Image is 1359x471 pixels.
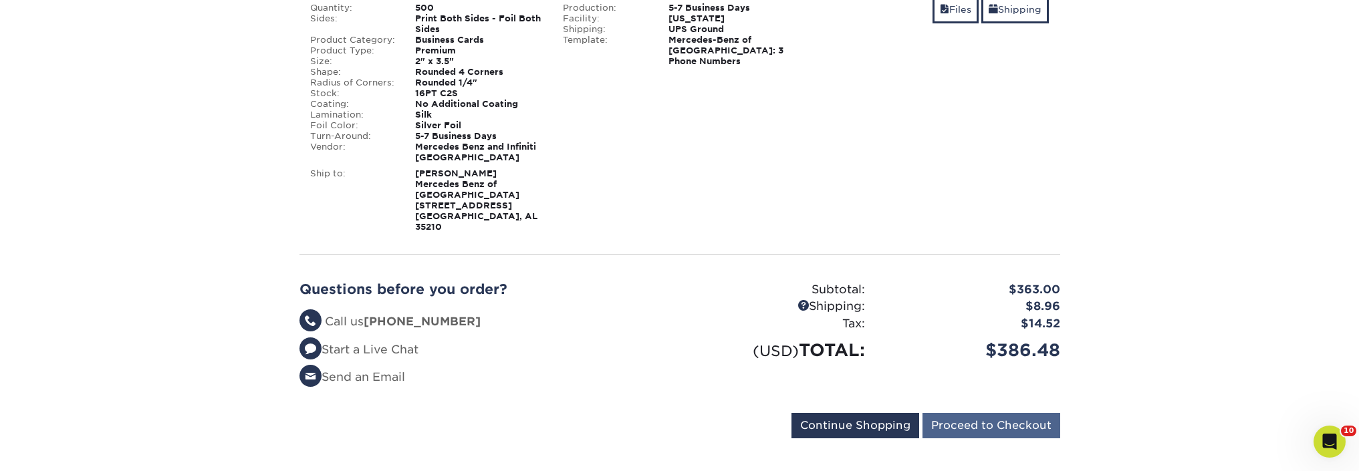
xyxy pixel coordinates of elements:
div: $386.48 [875,337,1070,363]
div: Production: [553,3,658,13]
div: Tax: [680,315,875,333]
div: Rounded 1/4" [405,77,553,88]
div: Lamination: [300,110,406,120]
small: (USD) [753,342,799,359]
h2: Questions before you order? [299,281,670,297]
div: $363.00 [875,281,1070,299]
div: 5-7 Business Days [405,131,553,142]
div: Foil Color: [300,120,406,131]
div: [US_STATE] [658,13,806,24]
input: Proceed to Checkout [922,413,1060,438]
strong: [PHONE_NUMBER] [364,315,481,328]
div: Size: [300,56,406,67]
div: Coating: [300,99,406,110]
a: Start a Live Chat [299,343,418,356]
div: Premium [405,45,553,56]
li: Call us [299,313,670,331]
div: Mercedes Benz and Infiniti [GEOGRAPHIC_DATA] [405,142,553,163]
div: Print Both Sides - Foil Both Sides [405,13,553,35]
div: Shipping: [553,24,658,35]
div: Subtotal: [680,281,875,299]
input: Continue Shopping [791,413,919,438]
div: Sides: [300,13,406,35]
div: Stock: [300,88,406,99]
div: Template: [553,35,658,67]
div: 16PT C2S [405,88,553,99]
div: $8.96 [875,298,1070,315]
div: Mercedes-Benz of [GEOGRAPHIC_DATA]: 3 Phone Numbers [658,35,806,67]
iframe: Intercom live chat [1314,426,1346,458]
span: files [940,4,949,15]
span: shipping [989,4,998,15]
div: 2" x 3.5" [405,56,553,67]
div: 5-7 Business Days [658,3,806,13]
div: Facility: [553,13,658,24]
div: Shape: [300,67,406,77]
div: Silk [405,110,553,120]
span: 10 [1341,426,1356,436]
div: Product Type: [300,45,406,56]
div: Quantity: [300,3,406,13]
div: UPS Ground [658,24,806,35]
div: Ship to: [300,168,406,232]
div: Business Cards [405,35,553,45]
div: Vendor: [300,142,406,163]
div: 500 [405,3,553,13]
div: Silver Foil [405,120,553,131]
div: Radius of Corners: [300,77,406,88]
div: No Additional Coating [405,99,553,110]
a: Send an Email [299,370,405,383]
div: Rounded 4 Corners [405,67,553,77]
div: Turn-Around: [300,131,406,142]
strong: [PERSON_NAME] Mercedes Benz of [GEOGRAPHIC_DATA] [STREET_ADDRESS] [GEOGRAPHIC_DATA], AL 35210 [415,168,537,232]
div: $14.52 [875,315,1070,333]
div: Shipping: [680,298,875,315]
div: Product Category: [300,35,406,45]
div: TOTAL: [680,337,875,363]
